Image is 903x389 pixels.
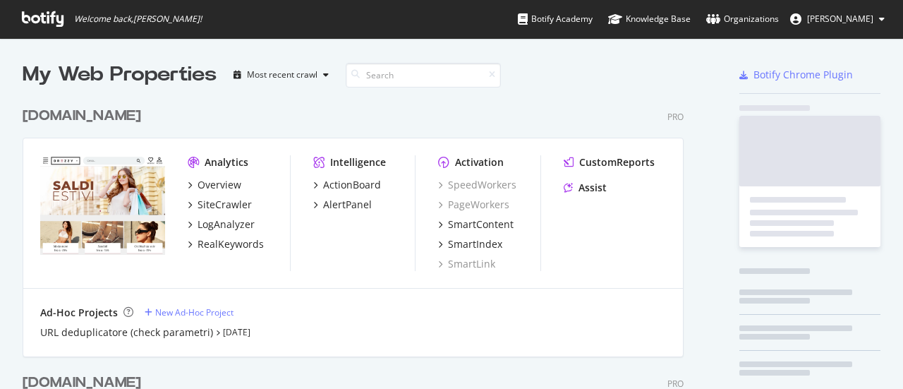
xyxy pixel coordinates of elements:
div: My Web Properties [23,61,217,89]
a: New Ad-Hoc Project [145,306,234,318]
div: LogAnalyzer [198,217,255,232]
a: SmartIndex [438,237,502,251]
a: SpeedWorkers [438,178,516,192]
button: [PERSON_NAME] [779,8,896,30]
input: Search [346,63,501,88]
div: [DOMAIN_NAME] [23,106,141,126]
div: AlertPanel [323,198,372,212]
img: drezzy.it [40,155,165,256]
div: Organizations [706,12,779,26]
a: URL deduplicatore (check parametri) [40,325,213,340]
div: Overview [198,178,241,192]
a: LogAnalyzer [188,217,255,232]
a: SmartContent [438,217,514,232]
a: Botify Chrome Plugin [739,68,853,82]
button: Most recent crawl [228,64,334,86]
span: Andrea Lodroni [807,13,873,25]
div: ActionBoard [323,178,381,192]
div: Botify Academy [518,12,593,26]
div: Pro [667,111,684,123]
a: SmartLink [438,257,495,271]
a: [DATE] [223,326,250,338]
div: Most recent crawl [247,71,317,79]
a: RealKeywords [188,237,264,251]
a: PageWorkers [438,198,509,212]
div: Knowledge Base [608,12,691,26]
a: Assist [564,181,607,195]
div: Ad-Hoc Projects [40,306,118,320]
div: Botify Chrome Plugin [753,68,853,82]
a: [DOMAIN_NAME] [23,106,147,126]
div: Intelligence [330,155,386,169]
span: Welcome back, [PERSON_NAME] ! [74,13,202,25]
a: SiteCrawler [188,198,252,212]
div: Analytics [205,155,248,169]
a: ActionBoard [313,178,381,192]
div: Activation [455,155,504,169]
a: AlertPanel [313,198,372,212]
a: Overview [188,178,241,192]
div: SmartIndex [448,237,502,251]
div: CustomReports [579,155,655,169]
a: CustomReports [564,155,655,169]
div: Assist [578,181,607,195]
div: SiteCrawler [198,198,252,212]
div: RealKeywords [198,237,264,251]
div: SmartContent [448,217,514,232]
div: New Ad-Hoc Project [155,306,234,318]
